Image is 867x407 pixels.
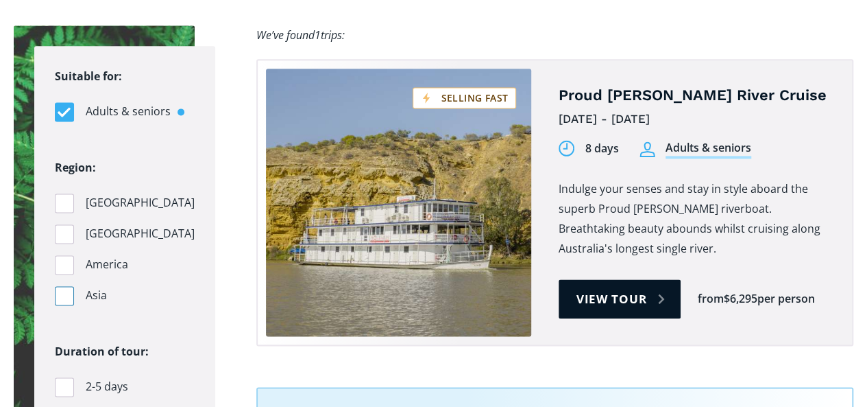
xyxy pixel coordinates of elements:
h4: Proud [PERSON_NAME] River Cruise [559,86,832,106]
legend: Suitable for: [55,67,122,86]
div: We’ve found trips: [256,25,345,45]
div: per person [757,291,815,307]
a: View tour [559,279,681,318]
div: $6,295 [724,291,757,307]
span: America [86,255,128,274]
span: [GEOGRAPHIC_DATA] [86,224,195,243]
legend: Region: [55,158,96,178]
div: Adults & seniors [665,140,751,159]
div: from [698,291,724,307]
div: days [594,141,619,156]
span: 1 [315,27,321,43]
span: [GEOGRAPHIC_DATA] [86,194,195,212]
div: 8 [585,141,591,156]
p: Indulge your senses and stay in style aboard the superb Proud [PERSON_NAME] riverboat. Breathtaki... [559,179,832,259]
span: Asia [86,286,107,305]
span: 2-5 days [86,377,128,396]
span: Adults & seniors [86,102,171,121]
legend: Duration of tour: [55,342,149,362]
div: [DATE] - [DATE] [559,108,832,130]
